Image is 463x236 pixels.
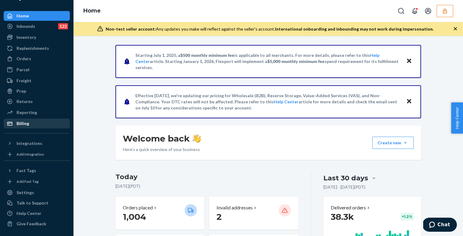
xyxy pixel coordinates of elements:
[4,43,70,53] a: Replenishments
[401,213,414,220] div: + 1.2 %
[408,5,421,17] button: Open notifications
[17,45,49,51] div: Replenishments
[4,166,70,175] button: Fast Tags
[405,57,413,66] button: Close
[372,137,414,149] button: Create new
[17,98,33,105] div: Returns
[17,109,37,116] div: Reporting
[323,184,365,190] p: [DATE] - [DATE] ( PDT )
[4,108,70,117] a: Reporting
[17,190,34,196] div: Settings
[106,26,434,32] div: Any updates you make will reflect against the seller's account.
[4,119,70,128] a: Billing
[115,172,298,182] h3: Today
[422,5,434,17] button: Open account menu
[216,212,222,222] span: 2
[17,168,36,174] div: Fast Tags
[331,204,371,211] button: Delivered orders
[17,120,29,127] div: Billing
[192,134,201,143] img: hand-wave emoji
[17,221,46,227] div: Give Feedback
[4,86,70,96] a: Prep
[4,21,70,31] a: Inbounds122
[78,2,106,20] ol: breadcrumbs
[4,188,70,197] a: Settings
[17,200,48,206] div: Talk to Support
[274,99,299,104] a: Help Center
[123,212,146,222] span: 1,004
[4,11,70,21] a: Home
[17,88,26,94] div: Prep
[405,97,413,106] button: Close
[4,178,70,185] a: Add Fast Tag
[4,76,70,86] a: Freight
[4,138,70,148] button: Integrations
[267,59,325,64] span: $5,000 monthly minimum fee
[216,204,253,211] p: Invalid addresses
[123,133,201,144] h1: Welcome back
[4,219,70,229] button: Give Feedback
[17,23,35,29] div: Inbounds
[209,197,298,230] button: Invalid addresses 2
[423,218,457,233] iframe: Opens a widget where you can chat to one of our agents
[17,210,41,216] div: Help Center
[17,56,31,62] div: Orders
[4,208,70,218] a: Help Center
[395,5,407,17] button: Open Search Box
[17,34,36,40] div: Inventory
[4,65,70,75] a: Parcel
[106,26,156,31] span: Non-test seller account:
[123,146,201,153] p: Here’s a quick overview of your business
[4,198,70,208] button: Talk to Support
[4,97,70,106] a: Returns
[115,197,204,230] button: Orders placed 1,004
[275,26,434,31] span: International onboarding and inbounding may not work during impersonation.
[323,173,368,183] div: Last 30 days
[135,93,400,111] p: Effective [DATE], we're updating our pricing for Wholesale (B2B), Reserve Storage, Value-Added Se...
[451,102,463,134] button: Help Center
[123,204,153,211] p: Orders placed
[17,67,29,73] div: Parcel
[135,52,400,71] p: Starting July 1, 2025, a is applicable to all merchants. For more details, please refer to this a...
[58,23,68,29] div: 122
[17,152,44,157] div: Add Integration
[115,183,298,189] p: [DATE] ( PDT )
[331,212,354,222] span: 38.3k
[17,13,29,19] div: Home
[17,78,32,84] div: Freight
[17,140,42,146] div: Integrations
[180,53,234,58] span: $500 monthly minimum fee
[17,179,39,184] div: Add Fast Tag
[4,151,70,158] a: Add Integration
[83,7,101,14] a: Home
[4,32,70,42] a: Inventory
[4,54,70,64] a: Orders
